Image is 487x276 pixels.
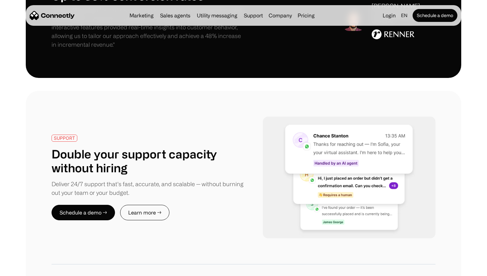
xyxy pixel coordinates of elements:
div: Company [267,11,294,20]
ul: Language list [13,265,39,274]
div: Company [269,11,292,20]
a: Support [241,13,265,18]
div: en [398,11,411,20]
a: Schedule a demo [413,9,457,22]
div: en [401,11,407,20]
aside: Language selected: English [6,264,39,274]
p: "Using WhatsApp for cart recovery, we increased online conversion rates by up to 83% compared to ... [52,5,243,49]
a: Login [380,11,398,20]
a: Utility messaging [194,13,240,18]
a: Pricing [295,13,317,18]
a: home [30,11,75,20]
a: Marketing [127,13,156,18]
a: Sales agents [158,13,193,18]
div: Deliver 24/7 support that’s fast, accurate, and scalable — without burning out your team or your ... [52,180,243,197]
a: Schedule a demo → [52,205,115,220]
h1: Double your support capacity without hiring [52,147,243,175]
a: Learn more → [120,205,169,220]
div: SUPPORT [54,136,75,140]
